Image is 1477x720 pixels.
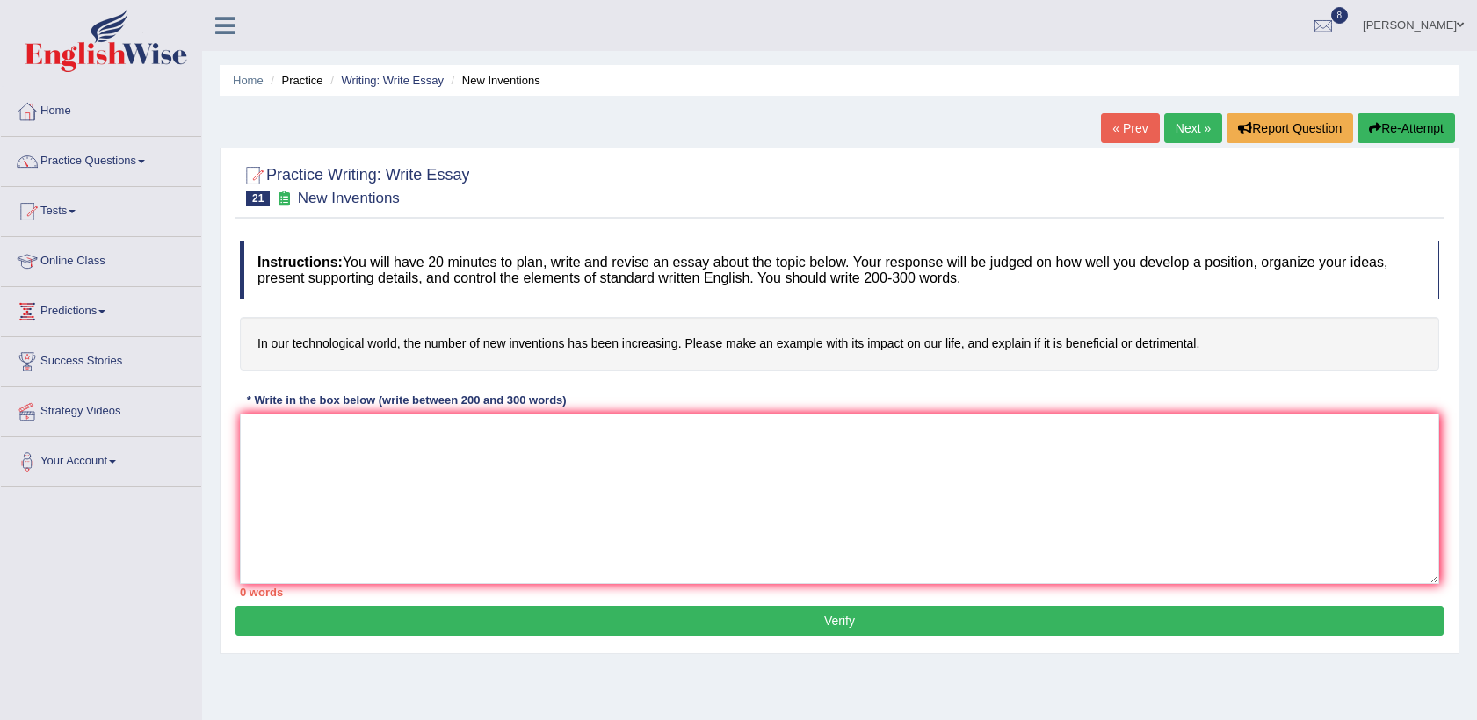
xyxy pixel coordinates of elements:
[240,392,573,409] div: * Write in the box below (write between 200 and 300 words)
[240,162,469,206] h2: Practice Writing: Write Essay
[1,237,201,281] a: Online Class
[341,74,444,87] a: Writing: Write Essay
[235,606,1444,636] button: Verify
[298,190,400,206] small: New Inventions
[257,255,343,270] b: Instructions:
[1358,113,1455,143] button: Re-Attempt
[1164,113,1222,143] a: Next »
[240,241,1439,299] h4: You will have 20 minutes to plan, write and revise an essay about the topic below. Your response ...
[233,74,264,87] a: Home
[1,287,201,331] a: Predictions
[1101,113,1159,143] a: « Prev
[274,191,293,207] small: Exam occurring question
[1,87,201,131] a: Home
[246,191,270,206] span: 21
[1227,113,1353,143] button: Report Question
[240,584,1439,601] div: 0 words
[266,72,322,89] li: Practice
[1,437,201,481] a: Your Account
[1,387,201,431] a: Strategy Videos
[240,317,1439,371] h4: In our technological world, the number of new inventions has been increasing. Please make an exam...
[1,137,201,181] a: Practice Questions
[447,72,540,89] li: New Inventions
[1331,7,1349,24] span: 8
[1,337,201,381] a: Success Stories
[1,187,201,231] a: Tests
